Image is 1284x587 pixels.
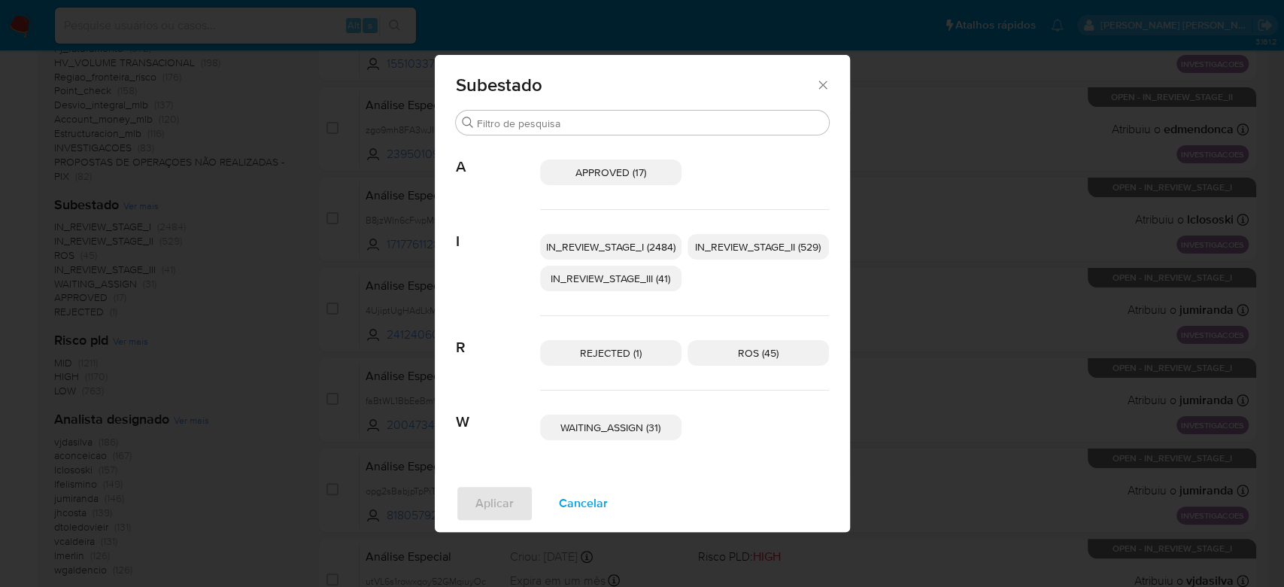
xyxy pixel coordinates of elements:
span: IN_REVIEW_STAGE_II (529) [695,239,821,254]
div: APPROVED (17) [540,160,681,185]
span: ROS (45) [738,345,779,360]
span: APPROVED (17) [575,165,646,180]
div: REJECTED (1) [540,340,681,366]
span: IN_REVIEW_STAGE_I (2484) [546,239,675,254]
div: IN_REVIEW_STAGE_I (2484) [540,234,681,260]
span: WAITING_ASSIGN (31) [560,420,660,435]
span: R [456,316,540,357]
span: W [456,391,540,431]
span: REJECTED (1) [580,345,642,360]
div: IN_REVIEW_STAGE_III (41) [540,266,681,291]
span: IN_REVIEW_STAGE_III (41) [551,271,670,286]
input: Filtro de pesquisa [477,117,823,130]
button: Fechar [815,78,829,91]
span: I [456,210,540,251]
button: Buscar [462,117,474,129]
div: IN_REVIEW_STAGE_II (529) [688,234,829,260]
div: WAITING_ASSIGN (31) [540,415,681,440]
span: Cancelar [559,487,608,520]
span: Subestado [456,76,816,94]
span: A [456,135,540,176]
button: Cancelar [539,485,627,522]
div: ROS (45) [688,340,829,366]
